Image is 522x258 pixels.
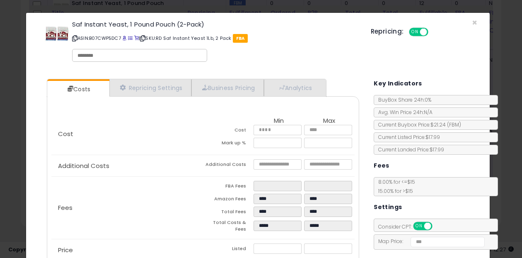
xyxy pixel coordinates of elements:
[134,35,139,41] a: Your listing only
[374,178,415,195] span: 8.00 % for <= $15
[374,187,413,195] span: 15.00 % for > $15
[203,138,254,151] td: Mark up %
[51,204,203,211] p: Fees
[374,121,461,128] span: Current Buybox Price:
[51,247,203,253] p: Price
[203,181,254,194] td: FBA Fees
[410,29,420,36] span: ON
[374,223,443,230] span: Consider CPT:
[203,125,254,138] td: Cost
[447,121,461,128] span: ( FBM )
[374,109,433,116] span: Avg. Win Price 24h: N/A
[304,117,355,125] th: Max
[203,194,254,207] td: Amazon Fees
[203,159,254,172] td: Additional Costs
[427,29,440,36] span: OFF
[414,223,424,230] span: ON
[45,21,70,46] img: 51iCl7K0N3L._SL60_.jpg
[128,35,133,41] a: All offer listings
[374,161,389,171] h5: Fees
[254,117,304,125] th: Min
[430,121,461,128] span: $21.24
[51,163,203,169] p: Additional Costs
[203,207,254,219] td: Total Fees
[233,34,248,43] span: FBA
[374,78,422,89] h5: Key Indicators
[371,28,404,35] h5: Repricing:
[191,79,264,96] a: Business Pricing
[122,35,127,41] a: BuyBox page
[374,202,402,212] h5: Settings
[431,223,445,230] span: OFF
[47,81,109,97] a: Costs
[374,96,431,103] span: BuyBox Share 24h: 0%
[374,146,444,153] span: Current Landed Price: $17.99
[203,243,254,256] td: Listed
[72,32,358,45] p: ASIN: B07CWP5DC7 | SKU: RD Saf Instant Yeast 1Lb, 2 Pack
[109,79,191,96] a: Repricing Settings
[72,21,358,27] h3: Saf Instant Yeast, 1 Pound Pouch (2-Pack)
[374,134,440,141] span: Current Listed Price: $17.99
[203,219,254,235] td: Total Costs & Fees
[51,131,203,137] p: Cost
[472,17,477,29] span: ×
[374,238,485,245] span: Map Price:
[264,79,325,96] a: Analytics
